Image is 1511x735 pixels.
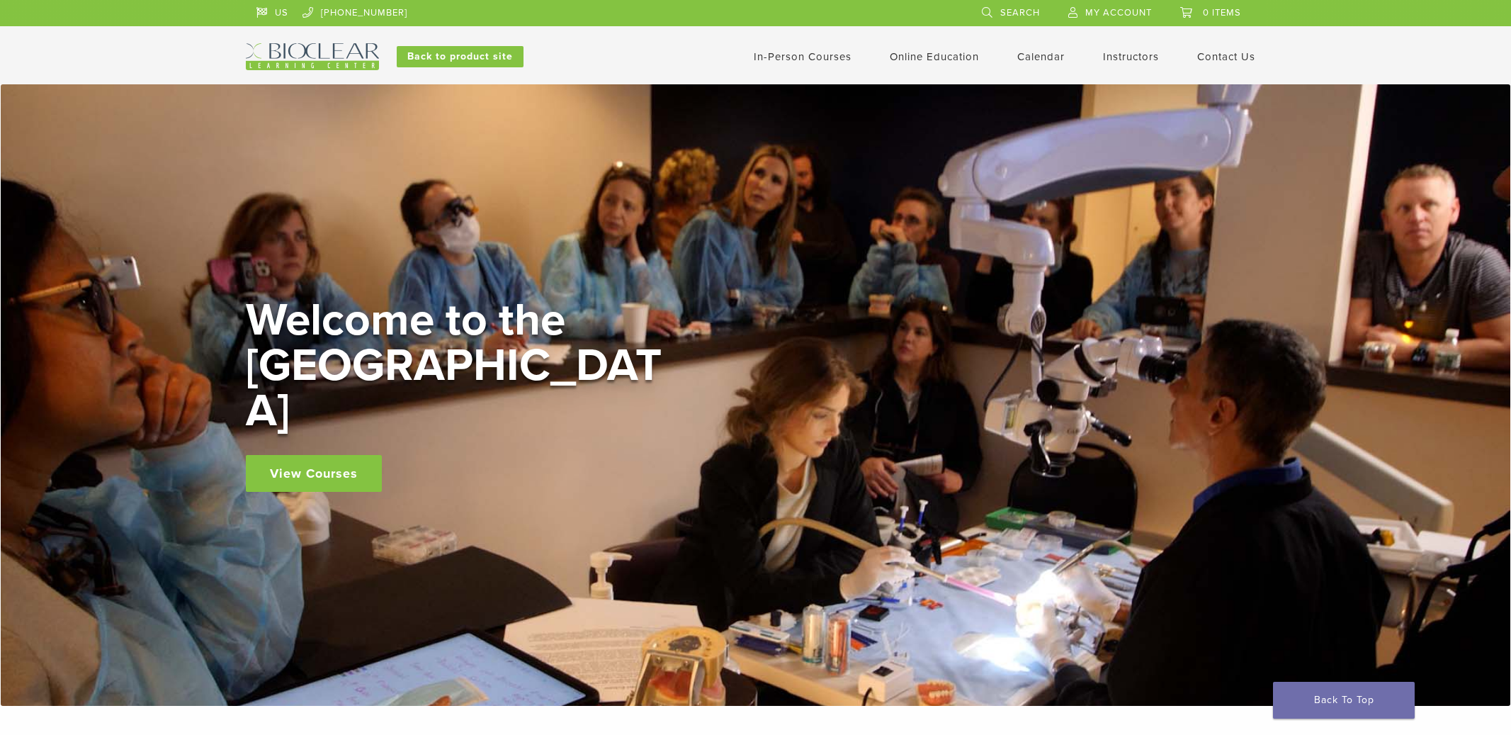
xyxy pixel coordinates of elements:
a: Calendar [1017,50,1065,63]
span: My Account [1085,7,1152,18]
a: Back To Top [1273,682,1415,719]
a: Contact Us [1197,50,1255,63]
a: Instructors [1103,50,1159,63]
h2: Welcome to the [GEOGRAPHIC_DATA] [246,298,671,434]
span: 0 items [1203,7,1241,18]
a: Online Education [890,50,979,63]
span: Search [1000,7,1040,18]
a: View Courses [246,455,382,492]
img: Bioclear [246,43,379,70]
a: Back to product site [397,46,524,67]
a: In-Person Courses [754,50,851,63]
